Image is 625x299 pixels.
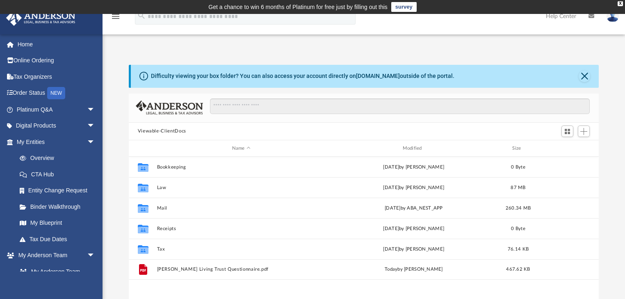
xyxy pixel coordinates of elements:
[506,206,531,210] span: 260.34 MB
[132,145,153,152] div: id
[385,267,397,272] span: today
[356,73,400,79] a: [DOMAIN_NAME]
[87,101,103,118] span: arrow_drop_down
[6,118,107,134] a: Digital Productsarrow_drop_down
[11,183,107,199] a: Entity Change Request
[11,215,103,231] a: My Blueprint
[208,2,388,12] div: Get a chance to win 6 months of Platinum for free just by filling out this
[607,10,619,22] img: User Pic
[329,225,498,233] div: [DATE] by [PERSON_NAME]
[329,184,498,192] div: [DATE] by [PERSON_NAME]
[11,231,107,247] a: Tax Due Dates
[511,185,525,190] span: 87 MB
[111,16,121,21] a: menu
[87,134,103,151] span: arrow_drop_down
[6,68,107,85] a: Tax Organizers
[11,166,107,183] a: CTA Hub
[578,126,590,137] button: Add
[11,199,107,215] a: Binder Walkthrough
[111,11,121,21] i: menu
[579,71,590,82] button: Close
[4,10,78,26] img: Anderson Advisors Platinum Portal
[157,205,326,211] button: Mail
[11,150,107,167] a: Overview
[329,145,498,152] div: Modified
[618,1,623,6] div: close
[391,2,417,12] a: survey
[502,145,534,152] div: Size
[561,126,574,137] button: Switch to Grid View
[329,164,498,171] div: [DATE] by [PERSON_NAME]
[329,205,498,212] div: [DATE] by ABA_NEST_APP
[138,128,186,135] button: Viewable-ClientDocs
[329,246,498,253] div: [DATE] by [PERSON_NAME]
[156,145,325,152] div: Name
[511,226,525,231] span: 0 Byte
[329,266,498,274] div: by [PERSON_NAME]
[157,267,326,272] button: [PERSON_NAME] Living Trust Questionnaire.pdf
[6,101,107,118] a: Platinum Q&Aarrow_drop_down
[6,85,107,102] a: Order StatusNEW
[6,36,107,52] a: Home
[511,165,525,169] span: 0 Byte
[6,247,103,264] a: My Anderson Teamarrow_drop_down
[506,267,530,272] span: 467.62 KB
[47,87,65,99] div: NEW
[157,164,326,170] button: Bookkeeping
[87,247,103,264] span: arrow_drop_down
[157,247,326,252] button: Tax
[508,247,529,251] span: 76.14 KB
[87,118,103,135] span: arrow_drop_down
[6,52,107,69] a: Online Ordering
[11,263,99,280] a: My Anderson Team
[137,11,146,20] i: search
[538,145,595,152] div: id
[157,226,326,231] button: Receipts
[6,134,107,150] a: My Entitiesarrow_drop_down
[157,185,326,190] button: Law
[210,98,590,114] input: Search files and folders
[151,72,454,80] div: Difficulty viewing your box folder? You can also access your account directly on outside of the p...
